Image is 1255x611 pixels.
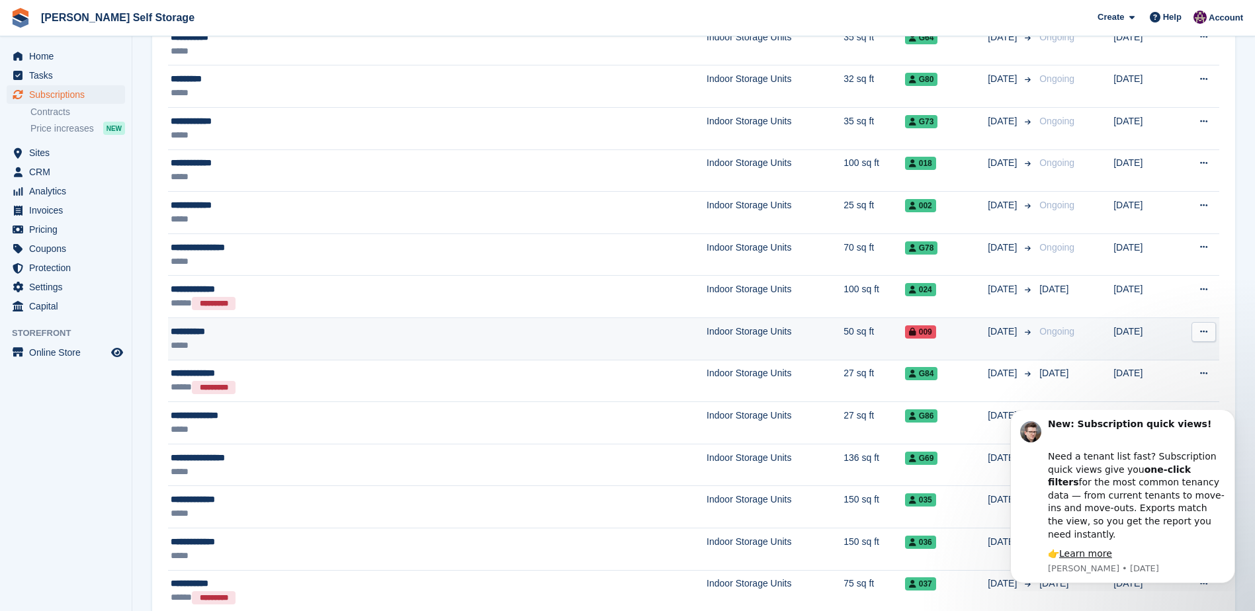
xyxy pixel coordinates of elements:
[29,163,108,181] span: CRM
[988,366,1019,380] span: [DATE]
[707,486,844,528] td: Indoor Storage Units
[1039,157,1074,168] span: Ongoing
[905,199,936,212] span: 002
[1113,360,1174,402] td: [DATE]
[707,402,844,444] td: Indoor Storage Units
[905,577,936,591] span: 037
[29,143,108,162] span: Sites
[7,239,125,258] a: menu
[7,47,125,65] a: menu
[905,241,938,255] span: G78
[1113,108,1174,150] td: [DATE]
[1193,11,1207,24] img: Nikki Ambrosini
[1113,402,1174,444] td: [DATE]
[707,317,844,360] td: Indoor Storage Units
[7,66,125,85] a: menu
[58,8,235,151] div: Message content
[7,85,125,104] a: menu
[1039,242,1074,253] span: Ongoing
[988,325,1019,339] span: [DATE]
[12,327,132,340] span: Storefront
[36,7,200,28] a: [PERSON_NAME] Self Storage
[707,149,844,192] td: Indoor Storage Units
[988,577,1019,591] span: [DATE]
[905,452,938,465] span: G69
[844,276,905,318] td: 100 sq ft
[988,156,1019,170] span: [DATE]
[707,528,844,570] td: Indoor Storage Units
[707,276,844,318] td: Indoor Storage Units
[1163,11,1182,24] span: Help
[7,201,125,220] a: menu
[1039,32,1074,42] span: Ongoing
[707,444,844,486] td: Indoor Storage Units
[988,114,1019,128] span: [DATE]
[29,297,108,315] span: Capital
[844,23,905,65] td: 35 sq ft
[58,153,235,165] p: Message from Steven, sent 1w ago
[1209,11,1243,24] span: Account
[29,239,108,258] span: Coupons
[988,198,1019,212] span: [DATE]
[1113,23,1174,65] td: [DATE]
[29,85,108,104] span: Subscriptions
[844,233,905,276] td: 70 sq ft
[1039,200,1074,210] span: Ongoing
[1113,233,1174,276] td: [DATE]
[988,409,1019,423] span: [DATE]
[905,115,938,128] span: G73
[905,157,936,170] span: 018
[707,360,844,402] td: Indoor Storage Units
[707,65,844,108] td: Indoor Storage Units
[109,345,125,360] a: Preview store
[1039,326,1074,337] span: Ongoing
[905,31,938,44] span: G64
[7,143,125,162] a: menu
[29,182,108,200] span: Analytics
[988,535,1019,549] span: [DATE]
[707,23,844,65] td: Indoor Storage Units
[844,149,905,192] td: 100 sq ft
[1039,368,1068,378] span: [DATE]
[844,486,905,528] td: 150 sq ft
[988,30,1019,44] span: [DATE]
[7,297,125,315] a: menu
[844,108,905,150] td: 35 sq ft
[905,283,936,296] span: 024
[7,278,125,296] a: menu
[990,410,1255,591] iframe: Intercom notifications message
[29,66,108,85] span: Tasks
[7,220,125,239] a: menu
[707,233,844,276] td: Indoor Storage Units
[988,493,1019,507] span: [DATE]
[844,65,905,108] td: 32 sq ft
[988,241,1019,255] span: [DATE]
[844,402,905,444] td: 27 sq ft
[7,343,125,362] a: menu
[30,106,125,118] a: Contracts
[1113,65,1174,108] td: [DATE]
[30,122,94,135] span: Price increases
[58,138,235,151] div: 👉
[11,8,30,28] img: stora-icon-8386f47178a22dfd0bd8f6a31ec36ba5ce8667c1dd55bd0f319d3a0aa187defe.svg
[844,444,905,486] td: 136 sq ft
[30,11,51,32] img: Profile image for Steven
[844,360,905,402] td: 27 sq ft
[58,9,221,19] b: New: Subscription quick views!
[707,108,844,150] td: Indoor Storage Units
[1113,192,1174,234] td: [DATE]
[29,47,108,65] span: Home
[905,73,938,86] span: G80
[29,278,108,296] span: Settings
[29,201,108,220] span: Invoices
[988,282,1019,296] span: [DATE]
[69,138,122,149] a: Learn more
[905,493,936,507] span: 035
[905,536,936,549] span: 036
[103,122,125,135] div: NEW
[844,317,905,360] td: 50 sq ft
[1098,11,1124,24] span: Create
[1113,149,1174,192] td: [DATE]
[58,27,235,131] div: Need a tenant list fast? Subscription quick views give you for the most common tenancy data — fro...
[1039,73,1074,84] span: Ongoing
